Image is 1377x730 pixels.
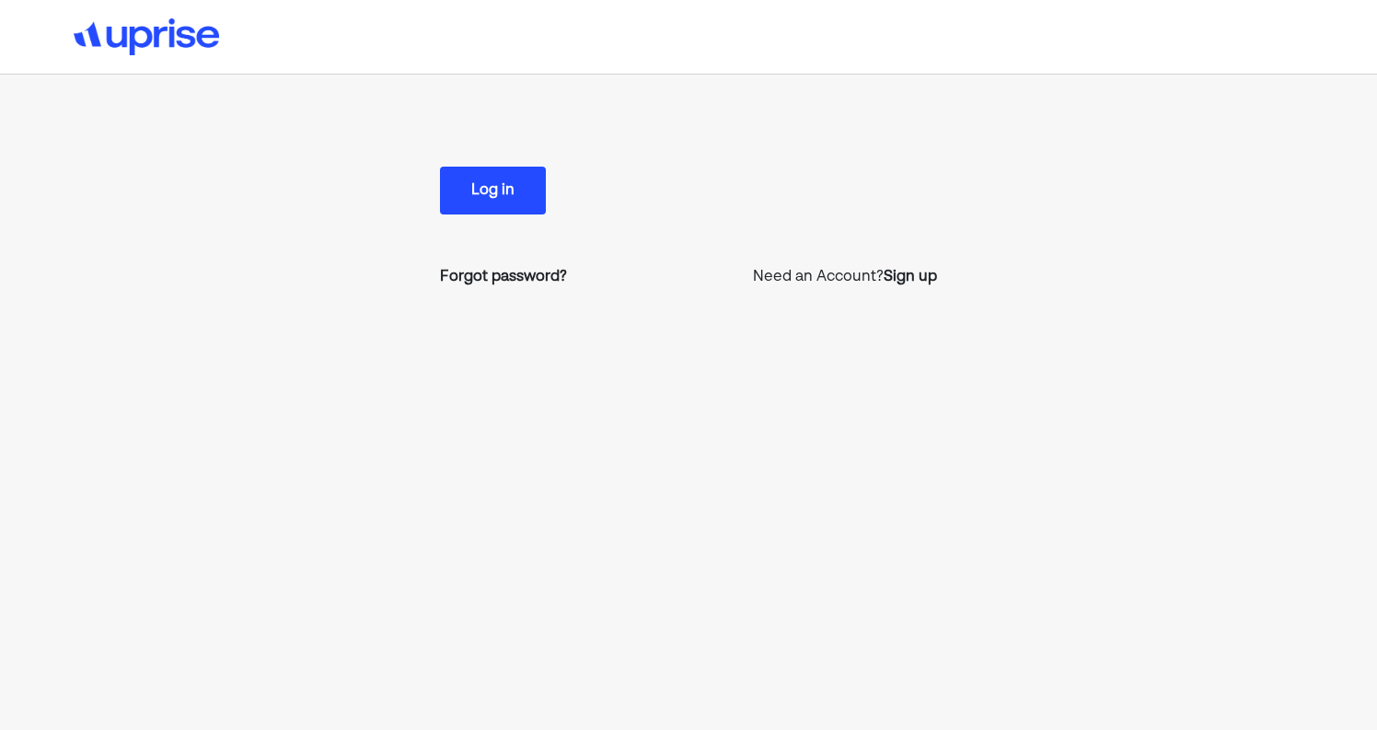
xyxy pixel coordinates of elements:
a: Forgot password? [440,266,567,288]
button: Log in [440,167,546,214]
a: Sign up [884,266,937,288]
p: Need an Account? [753,266,937,288]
